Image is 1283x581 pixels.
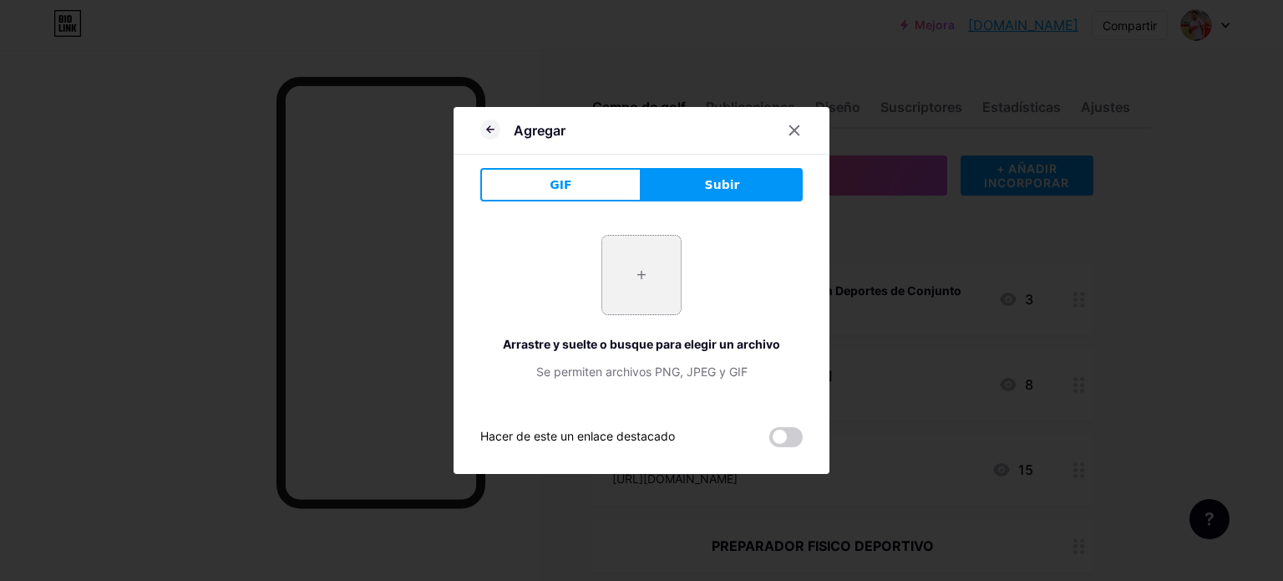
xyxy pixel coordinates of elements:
font: Agregar [514,122,565,139]
button: GIF [480,168,641,201]
font: Arrastre y suelte o busque para elegir un archivo [503,337,780,351]
font: Se permiten archivos PNG, JPEG y GIF [536,364,748,379]
font: GIF [550,178,571,191]
button: Subir [641,168,803,201]
font: Hacer de este un enlace destacado [480,429,675,443]
font: Subir [705,178,740,191]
